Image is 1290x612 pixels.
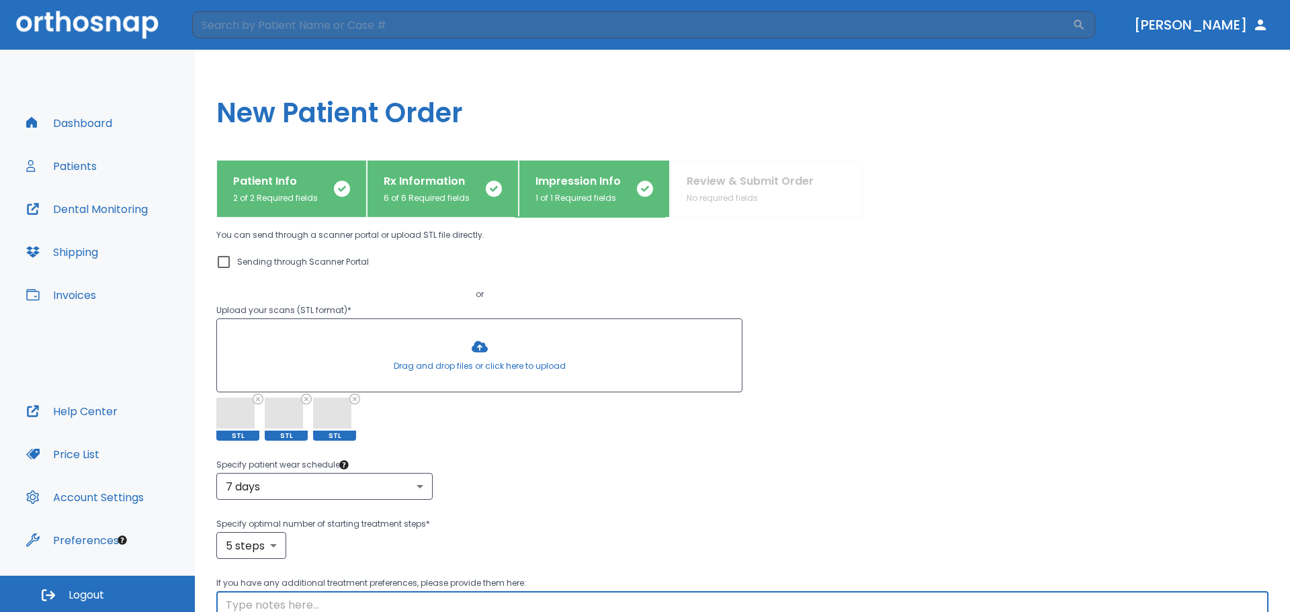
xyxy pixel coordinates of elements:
[18,524,127,556] button: Preferences
[265,431,308,441] span: STL
[116,534,128,546] div: Tooltip anchor
[216,302,742,318] p: Upload your scans (STL format) *
[216,473,433,500] div: 7 days
[192,11,1072,38] input: Search by Patient Name or Case #
[216,516,1268,532] p: Specify optimal number of starting treatment steps *
[18,279,104,311] button: Invoices
[18,236,106,268] button: Shipping
[216,227,742,243] p: You can send through a scanner portal or upload STL file directly.
[233,173,318,189] p: Patient Info
[233,192,318,204] p: 2 of 2 Required fields
[237,254,369,270] p: Sending through Scanner Portal
[216,457,1268,473] p: Specify patient wear schedule *
[18,481,152,513] button: Account Settings
[338,459,350,471] div: Tooltip anchor
[1129,13,1274,37] button: [PERSON_NAME]
[18,438,107,470] button: Price List
[18,395,126,427] button: Help Center
[216,575,1268,591] p: If you have any additional treatment preferences, please provide them here:
[18,150,105,182] button: Patients
[384,173,470,189] p: Rx Information
[313,431,356,441] span: STL
[16,11,159,38] img: Orthosnap
[216,431,259,441] span: STL
[216,532,286,559] div: 5 steps
[216,286,742,302] p: or
[535,173,621,189] p: Impression Info
[535,192,621,204] p: 1 of 1 Required fields
[18,107,120,139] button: Dashboard
[69,588,104,603] span: Logout
[195,50,1290,160] h1: New Patient Order
[18,193,156,225] button: Dental Monitoring
[384,192,470,204] p: 6 of 6 Required fields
